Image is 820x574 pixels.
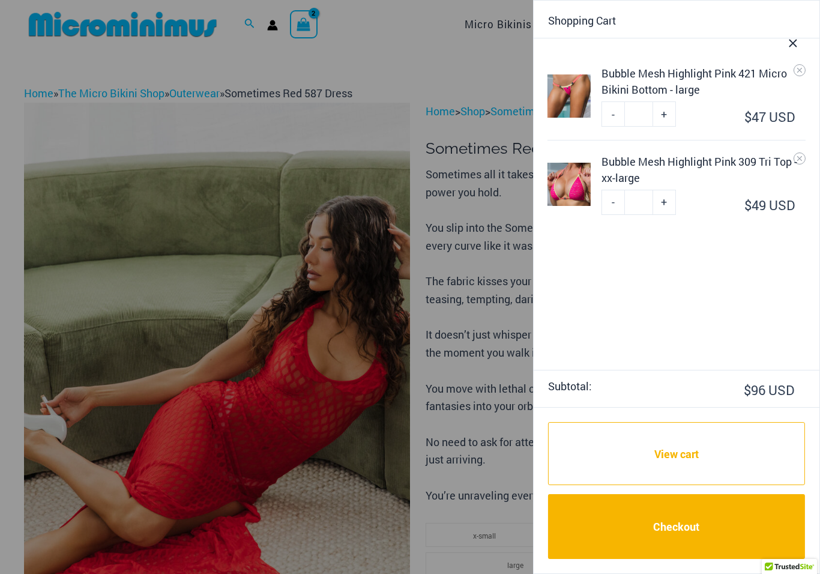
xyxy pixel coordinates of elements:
a: + [653,101,676,127]
a: Bubble Mesh Highlight Pink 309 Tri Top - xx-large [601,154,805,186]
bdi: 49 USD [744,196,795,214]
a: Bubble Mesh Highlight Pink 421 Micro Bikini Bottom - large [601,65,805,98]
a: + [653,190,676,215]
span: $ [744,108,752,125]
strong: Subtotal: [548,378,670,399]
div: Shopping Cart [548,15,805,26]
bdi: 47 USD [744,108,795,125]
img: Bubble Mesh Highlight Pink 309 Top 01 [547,163,591,206]
span: $ [744,196,752,214]
span: $ [744,381,751,399]
input: Product quantity [624,101,653,127]
a: Checkout [548,494,805,559]
input: Product quantity [624,190,653,215]
button: Close Cart Drawer [767,10,819,70]
a: Remove Bubble Mesh Highlight Pink 421 Micro Bikini Bottom - large from cart [794,64,806,76]
a: - [601,190,624,215]
a: - [601,101,624,127]
bdi: 96 USD [744,381,794,399]
a: View cart [548,422,805,486]
img: Bubble Mesh Highlight Pink 421 Micro 01 [547,74,591,118]
a: Remove Bubble Mesh Highlight Pink 309 Tri Top - xx-large from cart [794,153,806,165]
